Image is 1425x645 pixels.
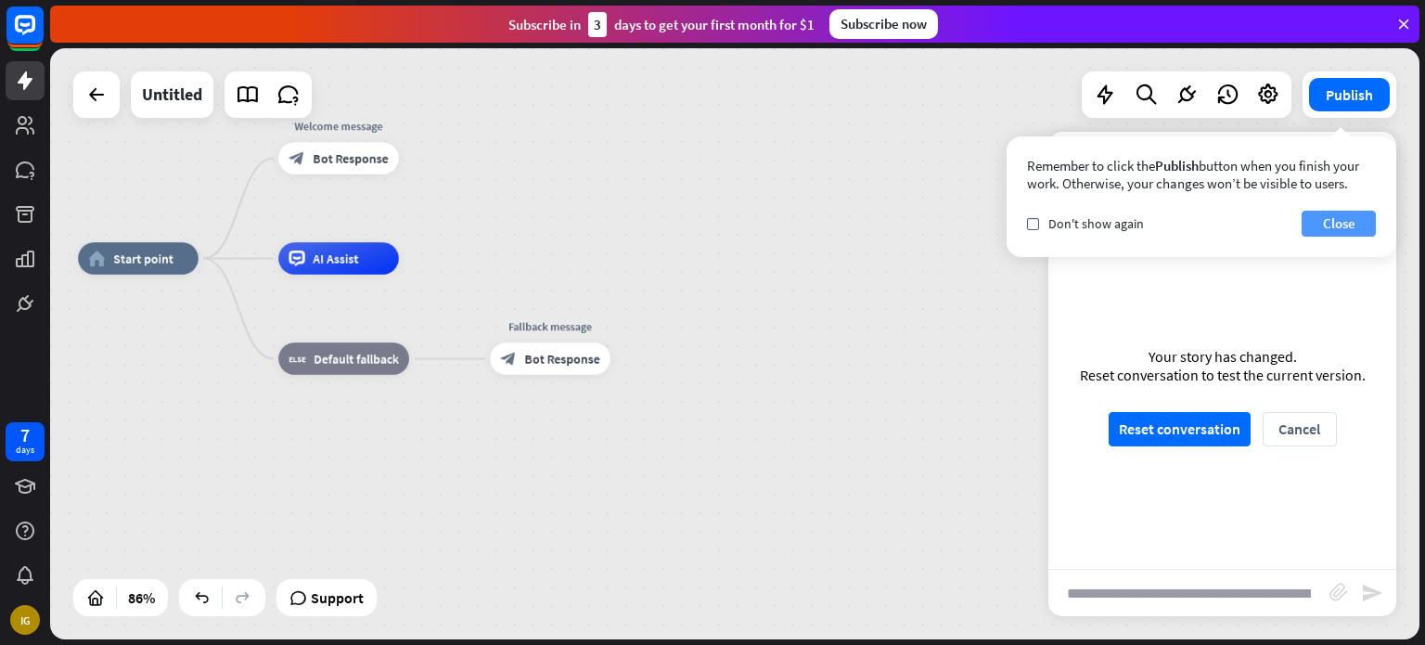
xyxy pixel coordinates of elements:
div: Welcome message [266,118,411,134]
div: 3 [588,12,607,37]
i: block_bot_response [289,150,304,166]
span: Bot Response [524,351,599,367]
button: Close [1302,211,1376,237]
button: Reset conversation [1109,412,1251,446]
i: send [1361,582,1383,604]
span: Publish [1155,157,1199,174]
button: Cancel [1263,412,1337,446]
span: AI Assist [313,251,358,266]
i: block_bot_response [500,351,516,367]
i: block_fallback [289,351,305,367]
a: 7 days [6,422,45,461]
div: Fallback message [478,318,623,334]
span: Bot Response [313,150,388,166]
div: 86% [122,583,160,613]
div: Remember to click the button when you finish your work. Otherwise, your changes won’t be visible ... [1027,157,1376,192]
span: Support [311,583,364,613]
span: Start point [113,251,173,266]
span: Don't show again [1048,215,1144,232]
span: Default fallback [314,351,399,367]
div: Reset conversation to test the current version. [1080,366,1366,384]
div: Subscribe in days to get your first month for $1 [508,12,815,37]
div: 7 [20,427,30,444]
button: Publish [1309,78,1390,111]
div: Untitled [142,71,202,118]
div: IG [10,605,40,635]
div: days [16,444,34,457]
div: Subscribe now [829,9,938,39]
div: Your story has changed. [1080,347,1366,366]
i: block_attachment [1329,583,1348,601]
button: Open LiveChat chat widget [15,7,71,63]
i: home_2 [88,251,105,266]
